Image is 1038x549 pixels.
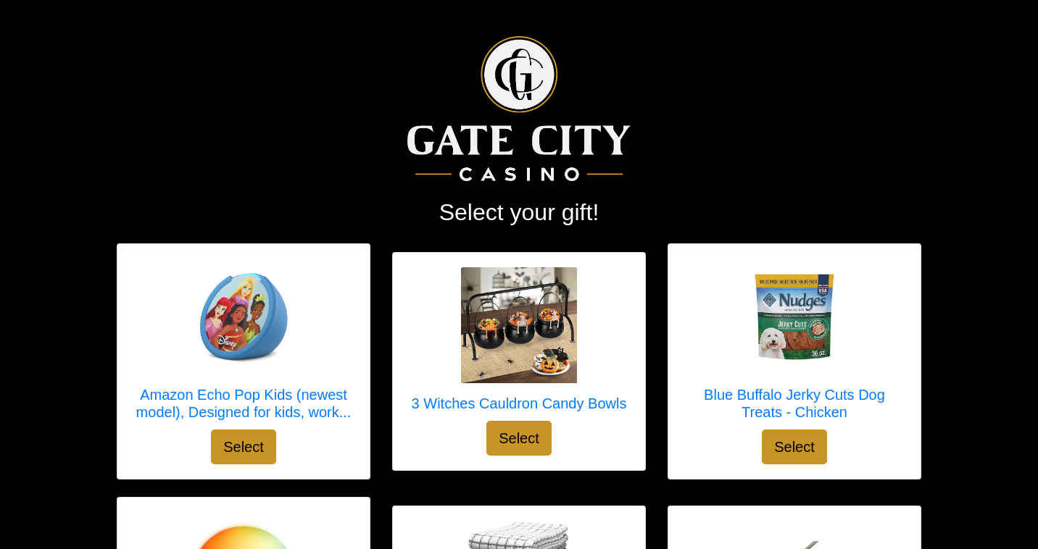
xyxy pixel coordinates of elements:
[683,386,906,421] h5: Blue Buffalo Jerky Cuts Dog Treats - Chicken
[186,259,302,374] img: Amazon Echo Pop Kids (newest model), Designed for kids, works with our smartest AI assistant - Al...
[412,267,627,421] a: 3 Witches Cauldron Candy Bowls 3 Witches Cauldron Candy Bowls
[736,259,852,374] img: Blue Buffalo Jerky Cuts Dog Treats - Chicken
[683,259,906,429] a: Blue Buffalo Jerky Cuts Dog Treats - Chicken Blue Buffalo Jerky Cuts Dog Treats - Chicken
[412,395,627,412] h5: 3 Witches Cauldron Candy Bowls
[486,421,552,456] button: Select
[407,36,630,181] img: Logo
[132,386,355,421] h5: Amazon Echo Pop Kids (newest model), Designed for kids, work...
[461,267,577,383] img: 3 Witches Cauldron Candy Bowls
[211,429,276,464] button: Select
[132,259,355,429] a: Amazon Echo Pop Kids (newest model), Designed for kids, works with our smartest AI assistant - Al...
[762,429,827,464] button: Select
[117,198,921,226] h2: Select your gift!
